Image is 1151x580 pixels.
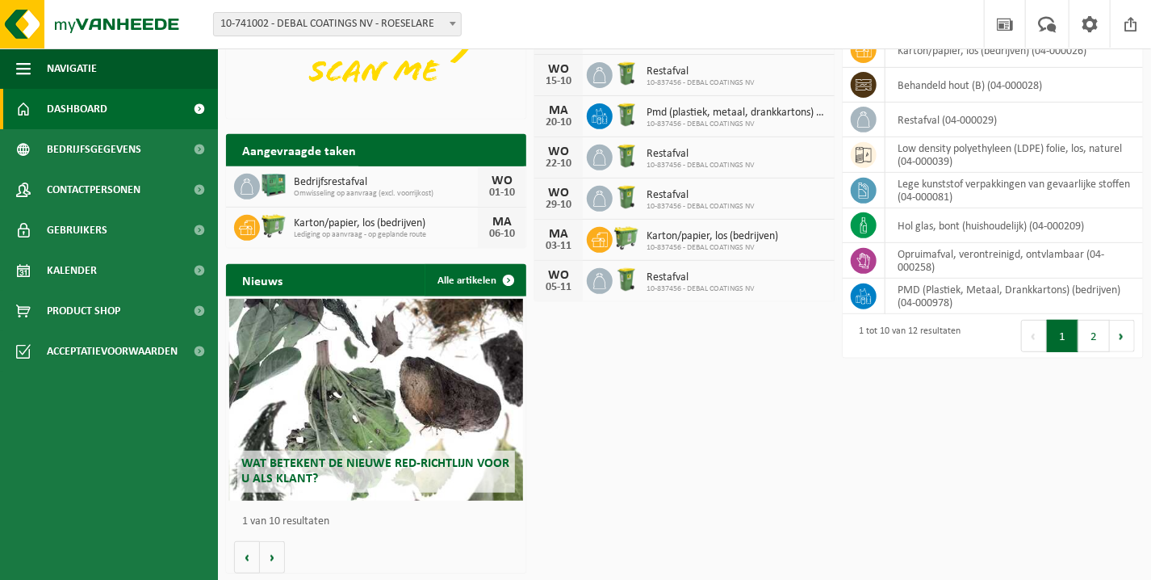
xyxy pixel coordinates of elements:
span: Contactpersonen [47,170,140,210]
span: Karton/papier, los (bedrijven) [647,230,778,243]
img: WB-0240-HPE-GN-50 [613,183,640,211]
div: WO [542,63,575,76]
img: WB-0240-HPE-GN-50 [613,266,640,293]
span: Karton/papier, los (bedrijven) [294,217,478,230]
td: low density polyethyleen (LDPE) folie, los, naturel (04-000039) [885,137,1143,173]
div: WO [542,269,575,282]
span: Gebruikers [47,210,107,250]
td: behandeld hout (B) (04-000028) [885,68,1143,103]
span: Acceptatievoorwaarden [47,331,178,372]
span: Kalender [47,250,97,291]
img: WB-0240-HPE-GN-50 [613,60,640,87]
img: WB-0660-HPE-GN-50 [613,225,640,252]
div: 01-10 [486,187,518,199]
span: Lediging op aanvraag - op geplande route [294,230,478,240]
div: 15-10 [542,76,575,87]
div: 29-10 [542,200,575,211]
img: WB-0660-HPE-GN-50 [260,212,287,240]
div: 05-11 [542,282,575,293]
img: WB-0240-HPE-GN-50 [613,101,640,128]
div: WO [486,174,518,187]
span: 10-837456 - DEBAL COATINGS NV [647,243,778,253]
div: 1 tot 10 van 12 resultaten [851,318,961,354]
span: Bedrijfsrestafval [294,176,478,189]
span: Restafval [647,189,755,202]
td: lege kunststof verpakkingen van gevaarlijke stoffen (04-000081) [885,173,1143,208]
span: 10-837456 - DEBAL COATINGS NV [647,161,755,170]
td: hol glas, bont (huishoudelijk) (04-000209) [885,208,1143,243]
td: opruimafval, verontreinigd, ontvlambaar (04-000258) [885,243,1143,279]
td: karton/papier, los (bedrijven) (04-000026) [885,33,1143,68]
div: MA [542,228,575,241]
button: Vorige [234,541,260,574]
span: Wat betekent de nieuwe RED-richtlijn voor u als klant? [241,457,509,485]
span: 10-837456 - DEBAL COATINGS NV [647,284,755,294]
img: WB-0240-HPE-GN-50 [613,142,640,170]
div: MA [542,104,575,117]
div: 03-11 [542,241,575,252]
div: WO [542,187,575,200]
td: PMD (Plastiek, Metaal, Drankkartons) (bedrijven) (04-000978) [885,279,1143,314]
a: Alle artikelen [425,264,525,296]
span: 10-837456 - DEBAL COATINGS NV [647,120,827,129]
a: Wat betekent de nieuwe RED-richtlijn voor u als klant? [229,299,524,501]
span: Restafval [647,271,755,284]
span: Pmd (plastiek, metaal, drankkartons) (bedrijven) [647,107,827,120]
div: 22-10 [542,158,575,170]
span: Omwisseling op aanvraag (excl. voorrijkost) [294,189,478,199]
span: Dashboard [47,89,107,129]
div: WO [542,145,575,158]
span: Bedrijfsgegevens [47,129,141,170]
h2: Nieuws [226,264,299,296]
button: Next [1110,320,1135,352]
span: Restafval [647,148,755,161]
span: 10-837456 - DEBAL COATINGS NV [647,202,755,212]
button: Previous [1021,320,1047,352]
span: Restafval [647,65,755,78]
img: PB-HB-1400-HPE-GN-01 [260,171,287,199]
span: Navigatie [47,48,97,89]
div: MA [486,216,518,229]
p: 1 van 10 resultaten [242,516,518,527]
div: 06-10 [486,229,518,240]
span: 10-741002 - DEBAL COATINGS NV - ROESELARE [213,12,462,36]
span: 10-837456 - DEBAL COATINGS NV [647,78,755,88]
span: 10-741002 - DEBAL COATINGS NV - ROESELARE [214,13,461,36]
span: Product Shop [47,291,120,331]
button: 1 [1047,320,1078,352]
button: Volgende [260,541,285,574]
td: restafval (04-000029) [885,103,1143,137]
button: 2 [1078,320,1110,352]
div: 20-10 [542,117,575,128]
h2: Aangevraagde taken [226,134,372,166]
